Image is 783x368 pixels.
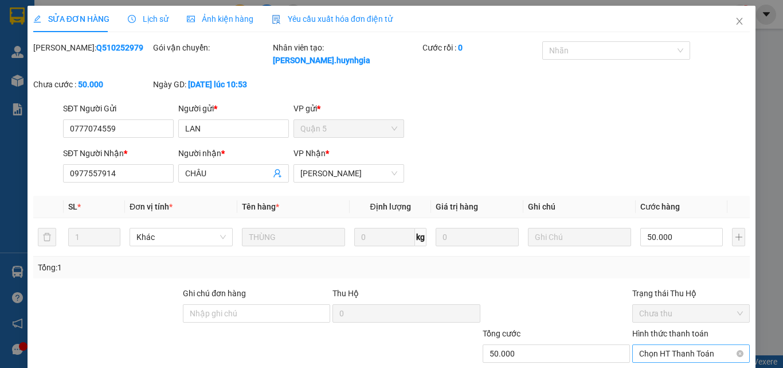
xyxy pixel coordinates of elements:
div: Người gửi [178,102,289,115]
div: VP gửi [293,102,404,115]
input: 0 [436,228,518,246]
b: [DATE] lúc 10:53 [188,80,247,89]
span: Chưa thu [639,305,743,322]
span: picture [187,15,195,23]
span: VP Nhận [293,149,326,158]
div: SĐT Người Gửi [63,102,174,115]
div: Cước rồi : [422,41,540,54]
b: Q510252979 [96,43,143,52]
span: Lịch sử [128,14,169,24]
span: user-add [273,169,282,178]
span: SỬA ĐƠN HÀNG [33,14,109,24]
span: close-circle [737,350,743,357]
label: Ghi chú đơn hàng [183,289,246,298]
input: Ghi chú đơn hàng [183,304,330,323]
span: Giá trị hàng [436,202,478,211]
button: delete [38,228,56,246]
span: clock-circle [128,15,136,23]
b: 50.000 [78,80,103,89]
span: Tên hàng [242,202,279,211]
th: Ghi chú [523,196,636,218]
span: Yêu cầu xuất hóa đơn điện tử [272,14,393,24]
button: Close [723,6,755,38]
label: Hình thức thanh toán [632,329,708,338]
span: Quận 5 [300,120,397,137]
input: Ghi Chú [528,228,631,246]
span: Cước hàng [640,202,680,211]
span: Thu Hộ [332,289,359,298]
b: 0 [458,43,463,52]
span: Đơn vị tính [130,202,173,211]
div: [PERSON_NAME]: [33,41,151,54]
input: VD: Bàn, Ghế [242,228,345,246]
span: kg [415,228,426,246]
span: close [735,17,744,26]
span: Định lượng [370,202,410,211]
img: icon [272,15,281,24]
div: Tổng: 1 [38,261,303,274]
div: Gói vận chuyển: [153,41,271,54]
div: Chưa cước : [33,78,151,91]
span: Ảnh kiện hàng [187,14,253,24]
span: Khác [136,228,226,246]
span: SL [68,202,77,211]
span: Chọn HT Thanh Toán [639,345,743,362]
button: plus [732,228,745,246]
b: [PERSON_NAME].huynhgia [273,56,370,65]
span: Ninh Hòa [300,165,397,182]
div: Ngày GD: [153,78,271,91]
div: Người nhận [178,147,289,160]
div: Nhân viên tạo: [273,41,420,67]
div: Trạng thái Thu Hộ [632,287,750,300]
div: SĐT Người Nhận [63,147,174,160]
span: edit [33,15,41,23]
span: Tổng cước [483,329,520,338]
